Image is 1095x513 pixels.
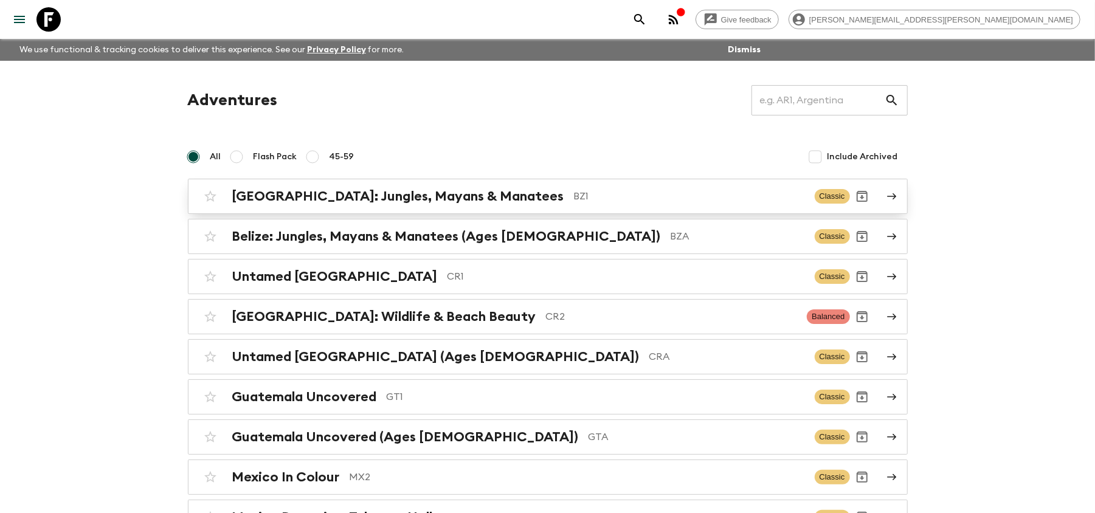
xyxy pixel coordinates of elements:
[307,46,366,54] a: Privacy Policy
[188,219,908,254] a: Belize: Jungles, Mayans & Manatees (Ages [DEMOGRAPHIC_DATA])BZAClassicArchive
[188,339,908,374] a: Untamed [GEOGRAPHIC_DATA] (Ages [DEMOGRAPHIC_DATA])CRAClassicArchive
[188,259,908,294] a: Untamed [GEOGRAPHIC_DATA]CR1ClassicArchive
[850,425,874,449] button: Archive
[546,309,798,324] p: CR2
[232,188,564,204] h2: [GEOGRAPHIC_DATA]: Jungles, Mayans & Manatees
[210,151,221,163] span: All
[447,269,805,284] p: CR1
[232,229,661,244] h2: Belize: Jungles, Mayans & Manatees (Ages [DEMOGRAPHIC_DATA])
[254,151,297,163] span: Flash Pack
[827,151,898,163] span: Include Archived
[15,39,409,61] p: We use functional & tracking cookies to deliver this experience. See our for more.
[589,430,805,444] p: GTA
[850,385,874,409] button: Archive
[850,264,874,289] button: Archive
[232,389,377,405] h2: Guatemala Uncovered
[815,189,850,204] span: Classic
[232,429,579,445] h2: Guatemala Uncovered (Ages [DEMOGRAPHIC_DATA])
[188,299,908,334] a: [GEOGRAPHIC_DATA]: Wildlife & Beach BeautyCR2BalancedArchive
[330,151,354,163] span: 45-59
[751,83,885,117] input: e.g. AR1, Argentina
[188,88,278,112] h1: Adventures
[815,349,850,364] span: Classic
[350,470,805,484] p: MX2
[850,345,874,369] button: Archive
[850,224,874,249] button: Archive
[696,10,779,29] a: Give feedback
[188,179,908,214] a: [GEOGRAPHIC_DATA]: Jungles, Mayans & ManateesBZ1ClassicArchive
[815,430,850,444] span: Classic
[232,469,340,485] h2: Mexico In Colour
[188,379,908,415] a: Guatemala UncoveredGT1ClassicArchive
[188,460,908,495] a: Mexico In ColourMX2ClassicArchive
[850,465,874,489] button: Archive
[815,470,850,484] span: Classic
[574,189,805,204] p: BZ1
[232,269,438,284] h2: Untamed [GEOGRAPHIC_DATA]
[725,41,764,58] button: Dismiss
[7,7,32,32] button: menu
[789,10,1080,29] div: [PERSON_NAME][EMAIL_ADDRESS][PERSON_NAME][DOMAIN_NAME]
[714,15,778,24] span: Give feedback
[807,309,849,324] span: Balanced
[232,309,536,325] h2: [GEOGRAPHIC_DATA]: Wildlife & Beach Beauty
[627,7,652,32] button: search adventures
[671,229,805,244] p: BZA
[188,419,908,455] a: Guatemala Uncovered (Ages [DEMOGRAPHIC_DATA])GTAClassicArchive
[815,229,850,244] span: Classic
[803,15,1080,24] span: [PERSON_NAME][EMAIL_ADDRESS][PERSON_NAME][DOMAIN_NAME]
[850,184,874,208] button: Archive
[815,269,850,284] span: Classic
[850,305,874,329] button: Archive
[387,390,805,404] p: GT1
[649,349,805,364] p: CRA
[232,349,640,365] h2: Untamed [GEOGRAPHIC_DATA] (Ages [DEMOGRAPHIC_DATA])
[815,390,850,404] span: Classic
